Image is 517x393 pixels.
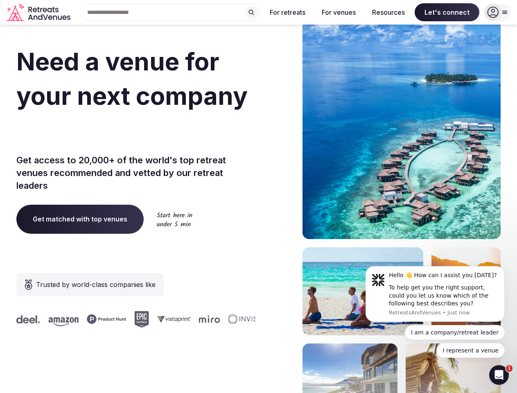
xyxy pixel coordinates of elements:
svg: Vistaprint company logo [154,316,188,323]
span: 1 [506,365,512,372]
svg: Invisible company logo [225,314,270,324]
button: For retreats [263,3,312,21]
iframe: Intercom live chat [489,365,509,385]
iframe: Intercom notifications message [353,259,517,363]
button: Resources [366,3,411,21]
span: Need a venue for your next company [16,47,248,111]
a: Get matched with top venues [16,205,144,233]
span: Let's connect [415,3,479,21]
svg: Epic Games company logo [131,311,146,327]
a: Visit the homepage [7,3,72,22]
img: Start here in under 5 min [157,212,192,226]
img: yoga on tropical beach [303,247,423,335]
span: Trusted by world-class companies like [36,280,156,289]
svg: Deel company logo [14,315,37,323]
img: woman sitting in back of truck with camels [431,247,501,335]
svg: Miro company logo [196,315,217,323]
p: Get access to 20,000+ of the world's top retreat venues recommended and vetted by our retreat lea... [16,154,255,192]
button: For venues [315,3,362,21]
svg: Retreats and Venues company logo [7,3,72,22]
